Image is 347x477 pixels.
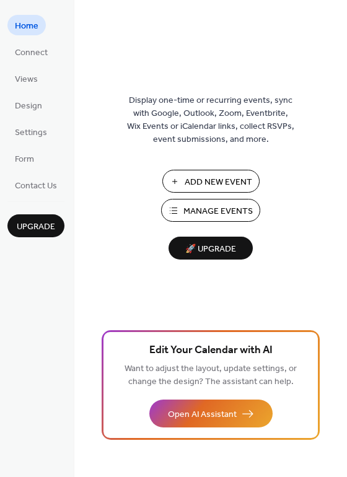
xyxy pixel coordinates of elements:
[7,68,45,89] a: Views
[15,20,38,33] span: Home
[149,400,273,427] button: Open AI Assistant
[7,121,55,142] a: Settings
[15,153,34,166] span: Form
[15,126,47,139] span: Settings
[125,361,297,390] span: Want to adjust the layout, update settings, or change the design? The assistant can help.
[168,408,237,421] span: Open AI Assistant
[15,46,48,59] span: Connect
[17,221,55,234] span: Upgrade
[7,214,64,237] button: Upgrade
[185,176,252,189] span: Add New Event
[162,170,260,193] button: Add New Event
[15,100,42,113] span: Design
[176,241,245,258] span: 🚀 Upgrade
[127,94,294,146] span: Display one-time or recurring events, sync with Google, Outlook, Zoom, Eventbrite, Wix Events or ...
[169,237,253,260] button: 🚀 Upgrade
[183,205,253,218] span: Manage Events
[7,95,50,115] a: Design
[7,148,42,168] a: Form
[7,175,64,195] a: Contact Us
[15,73,38,86] span: Views
[161,199,260,222] button: Manage Events
[149,342,273,359] span: Edit Your Calendar with AI
[15,180,57,193] span: Contact Us
[7,15,46,35] a: Home
[7,42,55,62] a: Connect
